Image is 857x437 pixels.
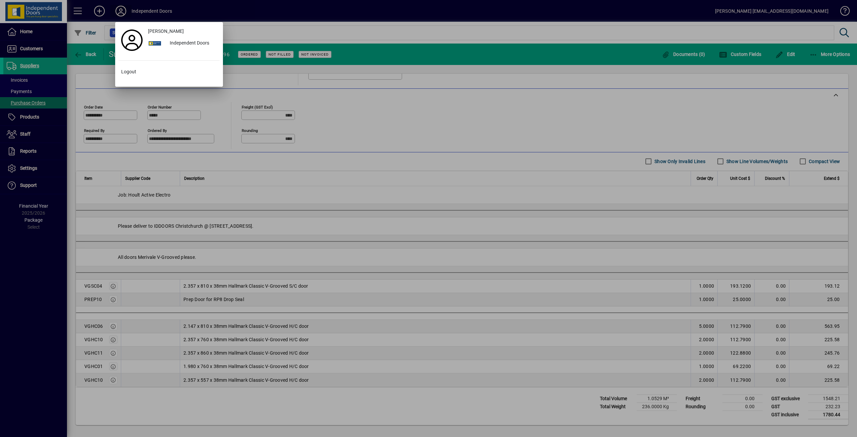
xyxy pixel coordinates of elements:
button: Logout [119,66,220,78]
a: Profile [119,34,145,46]
span: [PERSON_NAME] [148,28,184,35]
span: Logout [121,68,136,75]
button: Independent Doors [145,38,220,50]
a: [PERSON_NAME] [145,25,220,38]
div: Independent Doors [164,38,220,50]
